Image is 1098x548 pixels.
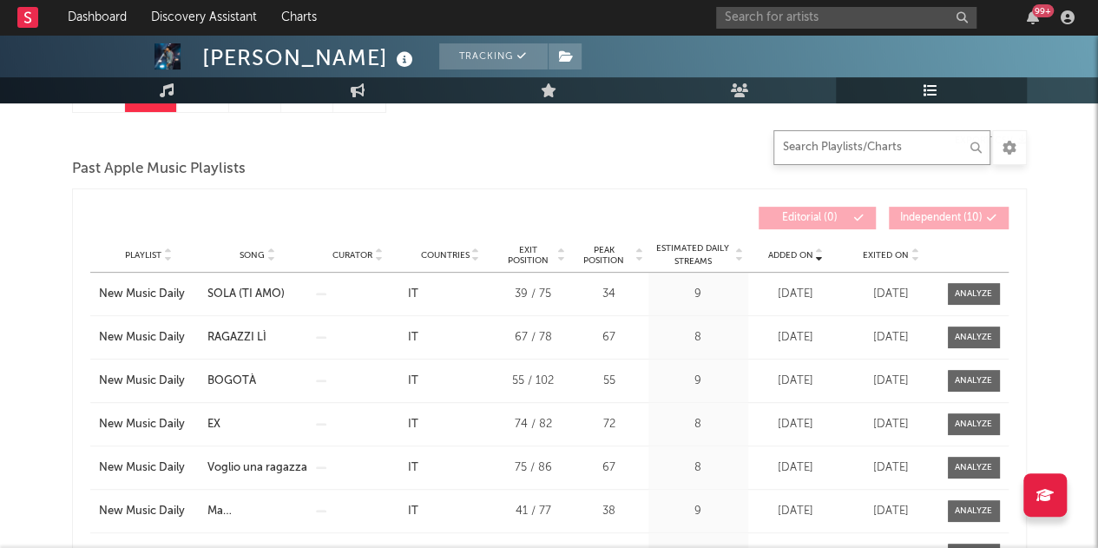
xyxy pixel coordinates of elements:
[408,375,418,386] a: IT
[889,207,1009,229] button: Independent(10)
[753,503,839,520] div: [DATE]
[653,416,744,433] div: 8
[207,416,307,433] a: EX
[848,503,935,520] div: [DATE]
[575,459,644,477] div: 67
[408,419,418,430] a: IT
[408,332,418,343] a: IT
[848,373,935,390] div: [DATE]
[848,329,935,347] div: [DATE]
[332,250,372,261] span: Curator
[202,43,418,72] div: [PERSON_NAME]
[759,207,876,229] button: Editorial(0)
[900,213,983,223] span: Independent ( 10 )
[207,329,307,347] a: RAGAZZI LÌ
[653,459,744,477] div: 8
[716,7,976,29] input: Search for artists
[773,130,990,165] input: Search Playlists/Charts
[99,459,199,477] a: New Music Daily
[863,250,909,261] span: Exited On
[501,373,566,390] div: 55 / 102
[439,43,548,69] button: Tracking
[501,245,556,266] span: Exit Position
[99,329,199,347] a: New Music Daily
[653,373,744,390] div: 9
[848,459,935,477] div: [DATE]
[501,329,566,347] div: 67 / 78
[207,459,307,477] a: Voglio una ragazza
[99,373,199,390] a: New Music Daily
[1027,10,1039,24] button: 99+
[575,416,644,433] div: 72
[753,416,839,433] div: [DATE]
[848,416,935,433] div: [DATE]
[848,286,935,303] div: [DATE]
[753,373,839,390] div: [DATE]
[575,245,634,266] span: Peak Position
[207,286,307,303] a: SOLA (TI AMO)
[501,416,566,433] div: 74 / 82
[753,286,839,303] div: [DATE]
[420,250,469,261] span: Countries
[753,329,839,347] div: [DATE]
[575,503,644,520] div: 38
[575,286,644,303] div: 34
[408,505,418,517] a: IT
[125,250,161,261] span: Playlist
[653,286,744,303] div: 9
[501,503,566,520] div: 41 / 77
[501,459,566,477] div: 75 / 86
[575,373,644,390] div: 55
[207,503,307,520] a: Ma [PERSON_NAME] è
[768,250,813,261] span: Added On
[240,250,265,261] span: Song
[501,286,566,303] div: 39 / 75
[408,462,418,473] a: IT
[99,503,199,520] a: New Music Daily
[207,373,307,390] a: BOGOTÀ
[1032,4,1054,17] div: 99 +
[653,503,744,520] div: 9
[753,459,839,477] div: [DATE]
[575,329,644,347] div: 67
[99,286,199,303] a: New Music Daily
[653,242,733,268] span: Estimated Daily Streams
[99,416,199,433] a: New Music Daily
[770,213,850,223] span: Editorial ( 0 )
[653,329,744,347] div: 8
[72,159,246,180] span: Past Apple Music Playlists
[408,288,418,300] a: IT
